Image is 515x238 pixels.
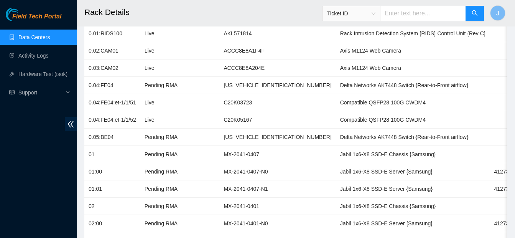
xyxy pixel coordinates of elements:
[336,111,490,129] td: Compatible QSFP28 100G CWDM4
[380,6,466,21] input: Enter text here...
[65,117,77,131] span: double-left
[84,215,140,232] td: 02:00
[140,25,182,42] td: Live
[84,180,140,198] td: 01:01
[336,59,490,77] td: Axis M1124 Web Camera
[18,85,64,100] span: Support
[219,111,336,129] td: C20K05167
[84,111,140,129] td: 0.04:FE04:et-1/1/52
[84,59,140,77] td: 0.03:CAM02
[18,53,49,59] a: Activity Logs
[219,163,336,180] td: MX-2041-0407-N0
[140,77,182,94] td: Pending RMA
[336,77,490,94] td: Delta Networks AK7448 Switch {Rear-to-Front airflow}
[336,25,490,42] td: Rack Intrusion Detection System {RIDS} Control Unit {Rev C}
[84,42,140,59] td: 0.02:CAM01
[336,198,490,215] td: Jabil 1x6-X8 SSD-E Chassis {Samsung}
[472,10,478,17] span: search
[336,215,490,232] td: Jabil 1x6-X8 SSD-E Server {Samsung}
[496,8,499,18] span: J
[219,215,336,232] td: MX-2041-0401-N0
[219,77,336,94] td: [US_VEHICLE_IDENTIFICATION_NUMBER]
[490,5,505,21] button: J
[327,8,375,19] span: Ticket ID
[336,129,490,146] td: Delta Networks AK7448 Switch {Rear-to-Front airflow}
[336,180,490,198] td: Jabil 1x6-X8 SSD-E Server {Samsung}
[336,94,490,111] td: Compatible QSFP28 100G CWDM4
[336,42,490,59] td: Axis M1124 Web Camera
[140,215,182,232] td: Pending RMA
[140,111,182,129] td: Live
[84,146,140,163] td: 01
[140,163,182,180] td: Pending RMA
[84,163,140,180] td: 01:00
[84,94,140,111] td: 0.04:FE04:et-1/1/51
[84,25,140,42] td: 0.01:RIDS100
[140,180,182,198] td: Pending RMA
[219,59,336,77] td: ACCC8E8A204E
[12,13,61,20] span: Field Tech Portal
[140,198,182,215] td: Pending RMA
[219,94,336,111] td: C20K03723
[140,129,182,146] td: Pending RMA
[219,198,336,215] td: MX-2041-0401
[140,59,182,77] td: Live
[219,42,336,59] td: ACCC8E8A1F4F
[140,94,182,111] td: Live
[336,146,490,163] td: Jabil 1x6-X8 SSD-E Chassis {Samsung}
[466,6,484,21] button: search
[18,71,67,77] a: Hardware Test (isok)
[84,198,140,215] td: 02
[6,8,39,21] img: Akamai Technologies
[84,129,140,146] td: 0.05:BE04
[219,146,336,163] td: MX-2041-0407
[219,25,336,42] td: AKL571814
[219,129,336,146] td: [US_VEHICLE_IDENTIFICATION_NUMBER]
[84,77,140,94] td: 0.04:FE04
[219,180,336,198] td: MX-2041-0407-N1
[6,14,61,24] a: Akamai TechnologiesField Tech Portal
[336,163,490,180] td: Jabil 1x6-X8 SSD-E Server {Samsung}
[9,90,15,95] span: read
[140,146,182,163] td: Pending RMA
[18,34,50,40] a: Data Centers
[140,42,182,59] td: Live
